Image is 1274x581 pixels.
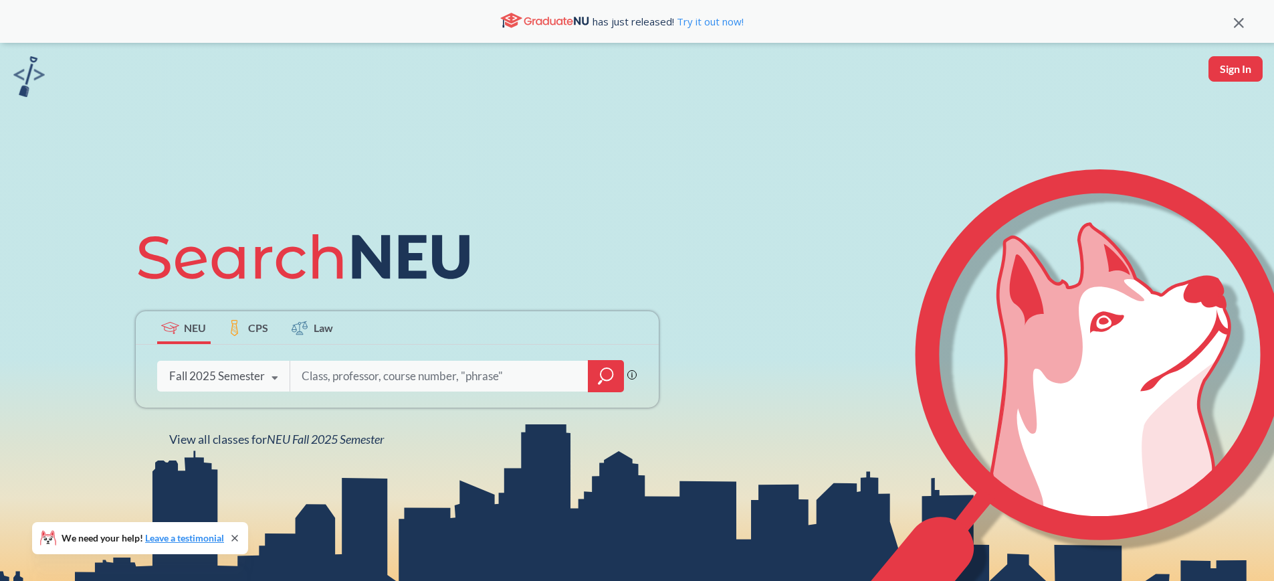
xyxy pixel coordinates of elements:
a: Leave a testimonial [145,532,224,544]
span: View all classes for [169,432,384,446]
span: We need your help! [62,533,224,543]
span: NEU Fall 2025 Semester [267,432,384,446]
a: Try it out now! [674,15,744,28]
div: Fall 2025 Semester [169,369,265,384]
span: Law [314,320,333,335]
span: NEU [184,320,206,335]
div: magnifying glass [588,360,624,392]
svg: magnifying glass [598,367,614,386]
span: CPS [248,320,268,335]
img: sandbox logo [13,56,45,97]
input: Class, professor, course number, "phrase" [300,362,578,390]
a: sandbox logo [13,56,45,101]
button: Sign In [1208,56,1263,82]
span: has just released! [593,14,744,29]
